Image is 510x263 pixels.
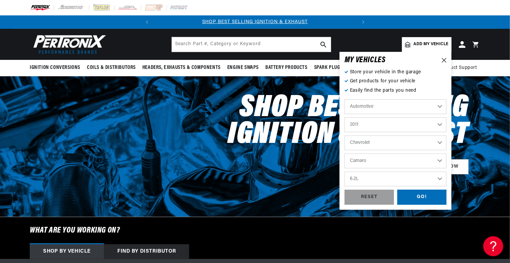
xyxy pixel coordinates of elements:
div: Shop by vehicle [30,244,104,259]
button: Translation missing: en.sections.announcements.previous_announcement [140,15,154,29]
select: Model [345,154,447,168]
h2: Shop Best Selling Ignition & Exhaust [183,95,469,149]
span: Headers, Exhausts & Components [142,64,221,71]
span: Coils & Distributors [87,64,136,71]
div: 1 of 2 [154,18,357,26]
summary: Engine Swaps [224,60,262,76]
span: Battery Products [265,64,307,71]
p: Easily find the parts you need [345,87,447,94]
select: Make [345,136,447,150]
summary: Spark Plug Wires [311,60,358,76]
a: SHOP BEST SELLING IGNITION & EXHAUST [202,19,308,24]
span: Product Support [440,64,477,72]
summary: Coils & Distributors [84,60,139,76]
summary: Headers, Exhausts & Components [139,60,224,76]
span: Add my vehicle [414,41,449,48]
span: Engine Swaps [227,64,259,71]
summary: Battery Products [262,60,311,76]
select: Year [345,117,447,132]
div: Find by Distributor [104,244,189,259]
button: search button [316,37,331,52]
summary: Ignition Conversions [30,60,84,76]
span: Spark Plug Wires [314,64,355,71]
a: Add my vehicle [402,37,452,52]
p: Get products for your vehicle [345,78,447,85]
button: Translation missing: en.sections.announcements.next_announcement [357,15,370,29]
span: Ignition Conversions [30,64,80,71]
div: Announcement [154,18,357,26]
slideshow-component: Translation missing: en.sections.announcements.announcement_bar [13,15,497,29]
div: RESET [345,190,394,205]
div: GO! [397,190,447,205]
select: Engine [345,172,447,186]
summary: Product Support [440,60,480,76]
input: Search Part #, Category or Keyword [172,37,331,52]
h6: What are you working on? [13,217,497,244]
p: Store your vehicle in the garage [345,69,447,76]
img: Pertronix [30,33,107,56]
h6: MY VEHICLE S [345,57,386,64]
select: Ride Type [345,99,447,114]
